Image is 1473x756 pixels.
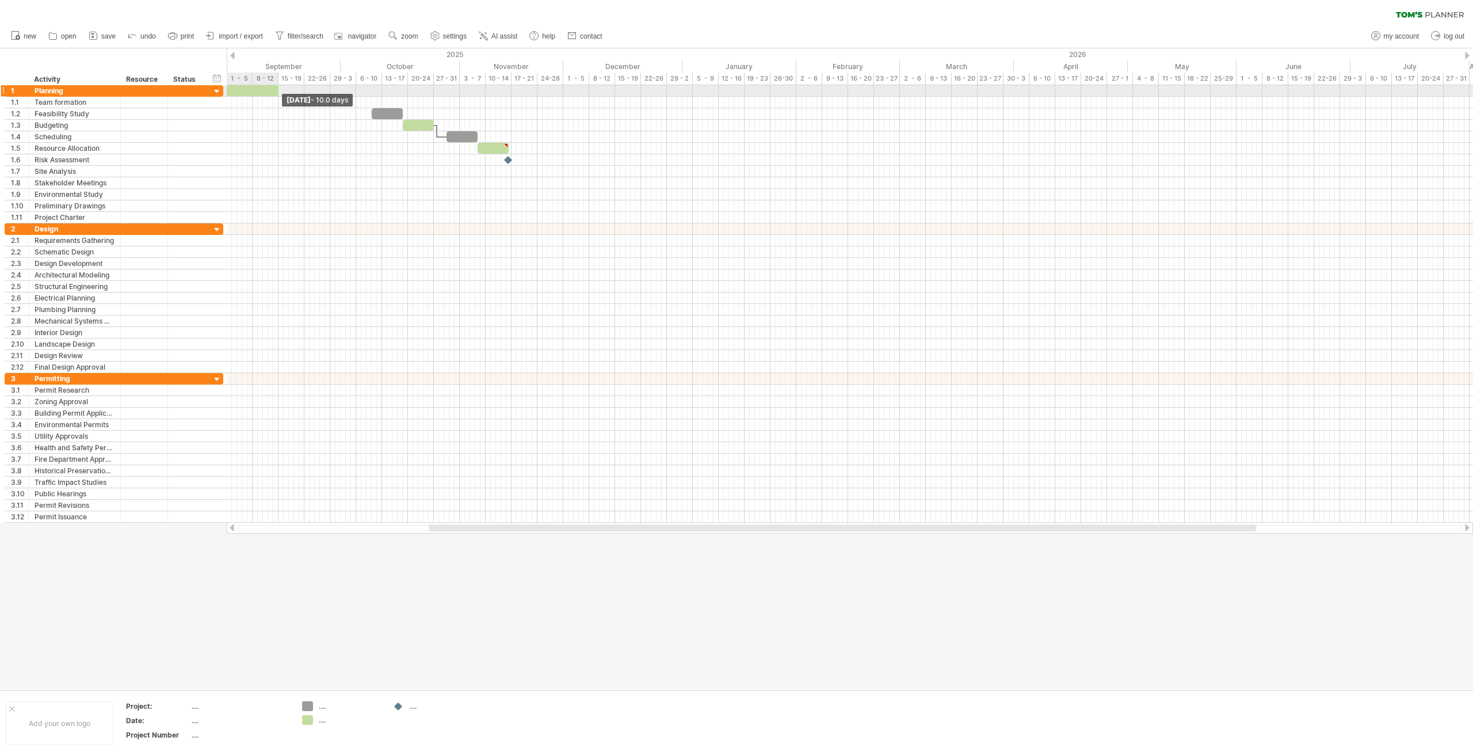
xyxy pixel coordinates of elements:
a: contact [564,29,606,44]
div: 30 - 3 [1003,73,1029,85]
a: log out [1428,29,1468,44]
span: filter/search [288,32,323,40]
a: my account [1368,29,1422,44]
div: 22-26 [1314,73,1340,85]
div: Zoning Approval [35,396,115,407]
span: AI assist [491,32,517,40]
a: save [86,29,119,44]
div: 1.5 [11,143,28,154]
div: Electrical Planning [35,292,115,303]
div: 27 - 1 [1107,73,1133,85]
span: open [61,32,77,40]
a: open [45,29,80,44]
div: 9 - 13 [822,73,848,85]
div: 1.7 [11,166,28,177]
div: 2.11 [11,350,28,361]
div: 3.2 [11,396,28,407]
div: 2.10 [11,339,28,349]
div: 2.12 [11,362,28,373]
div: Traffic Impact Studies [35,477,115,488]
a: zoom [386,29,421,44]
div: 23 - 27 [978,73,1003,85]
div: 1.4 [11,131,28,142]
div: 3.12 [11,511,28,522]
div: Permit Issuance [35,511,115,522]
div: 18 - 22 [1185,73,1211,85]
div: Architectural Modeling [35,269,115,280]
div: 3.7 [11,454,28,465]
div: Building Permit Application [35,408,115,419]
div: .... [410,701,472,711]
div: Design [35,223,115,234]
span: new [24,32,36,40]
div: Mechanical Systems Design [35,316,115,326]
div: April 2026 [1014,60,1128,73]
div: February 2026 [796,60,900,73]
div: Permit Revisions [35,500,115,511]
div: March 2026 [900,60,1014,73]
div: 15 - 19 [278,73,304,85]
div: 8 - 12 [1262,73,1288,85]
div: Historical Preservation Approval [35,465,115,476]
a: AI assist [476,29,521,44]
span: contact [580,32,602,40]
a: new [8,29,40,44]
div: Structural Engineering [35,281,115,292]
div: Budgeting [35,120,115,131]
div: 3.11 [11,500,28,511]
div: 4 - 8 [1133,73,1159,85]
div: Risk Assessment [35,154,115,165]
div: 22-26 [641,73,667,85]
div: 2.4 [11,269,28,280]
div: 16 - 20 [952,73,978,85]
div: 23 - 27 [874,73,900,85]
span: - 10.0 days [311,96,348,104]
div: 19 - 23 [745,73,770,85]
span: help [542,32,555,40]
div: 5 - 9 [693,73,719,85]
div: 1.8 [11,177,28,188]
div: Preliminary Drawings [35,200,115,211]
a: navigator [333,29,380,44]
div: Planning [35,85,115,96]
div: 3.6 [11,442,28,453]
div: 1.3 [11,120,28,131]
div: January 2026 [682,60,796,73]
div: October 2025 [341,60,460,73]
div: 2.1 [11,235,28,246]
div: Interior Design [35,327,115,338]
div: 1.1 [11,97,28,108]
div: Status [173,74,199,85]
div: Add your own logo [6,702,113,745]
a: print [165,29,197,44]
div: 3.8 [11,465,28,476]
div: 2 - 6 [900,73,926,85]
div: Final Design Approval [35,362,115,373]
div: Date: [126,716,189,725]
div: 27 - 31 [434,73,460,85]
span: undo [140,32,156,40]
div: 12 - 16 [719,73,745,85]
div: 3.1 [11,385,28,396]
div: 29 - 2 [667,73,693,85]
span: save [101,32,116,40]
div: 2.3 [11,258,28,269]
span: settings [443,32,467,40]
div: 16 - 20 [848,73,874,85]
div: 24-28 [537,73,563,85]
div: 2.7 [11,304,28,315]
div: November 2025 [460,60,563,73]
div: 13 - 17 [1392,73,1418,85]
div: 8 - 12 [589,73,615,85]
div: 3 - 7 [460,73,486,85]
div: 2.6 [11,292,28,303]
div: 1.11 [11,212,28,223]
div: Environmental Study [35,189,115,200]
div: 2 - 6 [796,73,822,85]
div: Design Review [35,350,115,361]
div: 8 - 12 [253,73,278,85]
div: Public Hearings [35,488,115,499]
div: 2.9 [11,327,28,338]
a: filter/search [272,29,327,44]
div: 29 - 3 [1340,73,1366,85]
